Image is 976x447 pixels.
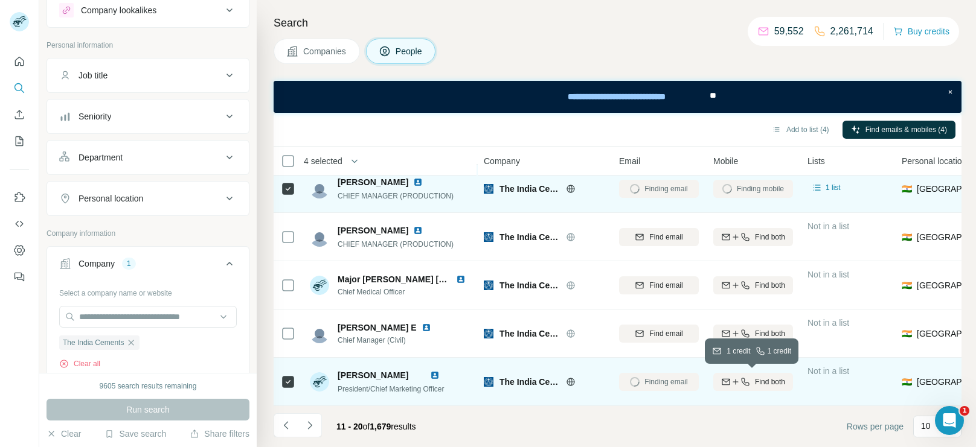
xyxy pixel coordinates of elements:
span: Find both [755,376,785,387]
span: President/Chief Marketing Officer [338,385,445,393]
img: Avatar [310,372,329,392]
span: results [336,422,416,431]
p: Personal information [47,40,249,51]
img: Avatar [310,179,329,198]
span: The India Cements [63,337,124,348]
button: Use Surfe on LinkedIn [10,186,29,208]
img: LinkedIn logo [413,177,423,187]
button: Job title [47,61,249,90]
span: Find emails & mobiles (4) [865,124,947,135]
img: LinkedIn logo [456,274,466,284]
span: Chief Medical Officer [338,287,470,297]
button: Add to list (4) [763,121,838,139]
span: People [396,45,423,57]
button: Find emails & mobiles (4) [843,121,955,139]
span: Not in a list [807,270,849,279]
img: Avatar [310,227,329,247]
div: Department [79,151,123,163]
span: [PERSON_NAME] [338,224,408,236]
span: Major [PERSON_NAME] [PERSON_NAME] [338,274,507,284]
div: Company [79,258,115,270]
span: The India Cements [499,279,560,291]
span: 🇮🇳 [902,279,912,291]
img: Logo of The India Cements [484,281,493,290]
span: [PERSON_NAME] [338,176,408,188]
span: Find both [755,232,785,243]
span: 🇮🇳 [902,183,912,195]
h4: Search [274,14,962,31]
img: Logo of The India Cements [484,329,493,338]
div: Personal location [79,192,143,204]
span: 🇮🇳 [902,328,912,340]
span: Find email [649,280,682,291]
button: Find both [713,373,793,391]
img: Logo of The India Cements [484,377,493,387]
p: 10 [921,420,931,432]
button: Dashboard [10,239,29,261]
span: 🇮🇳 [902,231,912,243]
span: Not in a list [807,366,849,376]
span: Rows per page [847,420,904,433]
span: The India Cements [499,231,560,243]
button: Find both [713,325,793,343]
span: Not in a list [807,318,849,328]
span: 1 [960,406,969,416]
img: Avatar [310,324,329,343]
span: The India Cements [499,183,560,195]
button: Navigate to previous page [274,413,298,437]
button: Buy credits [893,23,949,40]
button: Find both [713,228,793,246]
span: 1,679 [370,422,391,431]
span: 4 selected [304,155,342,167]
span: Find both [755,328,785,339]
span: [PERSON_NAME] E [338,322,417,334]
span: Companies [303,45,347,57]
span: Email [619,155,640,167]
span: The India Cements [499,376,560,388]
span: Personal location [902,155,966,167]
button: Company1 [47,249,249,283]
img: LinkedIn logo [430,370,440,380]
p: 2,261,714 [830,24,873,39]
button: Seniority [47,102,249,131]
button: My lists [10,130,29,152]
button: Personal location [47,184,249,213]
div: Seniority [79,110,111,122]
span: Mobile [713,155,738,167]
span: Find email [649,328,682,339]
span: Chief Manager (Civil) [338,335,436,346]
img: LinkedIn logo [422,323,431,332]
span: The India Cements [499,328,560,340]
span: 11 - 20 [336,422,363,431]
span: Find email [649,232,682,243]
img: Avatar [310,276,329,295]
span: [PERSON_NAME] [338,370,408,380]
button: Find email [619,325,699,343]
span: Company [484,155,520,167]
button: Quick start [10,51,29,72]
button: Feedback [10,266,29,288]
div: 9605 search results remaining [100,381,197,392]
button: Save search [104,428,166,440]
button: Navigate to next page [298,413,322,437]
button: Use Surfe API [10,213,29,235]
p: 59,552 [774,24,804,39]
span: CHIEF MANAGER (PRODUCTION) [338,240,454,249]
button: Search [10,77,29,99]
span: of [363,422,370,431]
button: Find email [619,276,699,294]
div: 1 [122,258,136,269]
span: 🇮🇳 [902,376,912,388]
img: Logo of The India Cements [484,232,493,242]
iframe: Banner [274,81,962,113]
button: Clear all [59,358,100,369]
img: LinkedIn logo [413,226,423,235]
button: Department [47,143,249,172]
div: Select a company name or website [59,283,237,299]
span: CHIEF MANAGER (PRODUCTION) [338,192,454,200]
button: Find email [619,228,699,246]
div: Company lookalikes [81,4,156,16]
span: 1 list [826,182,841,193]
button: Find both [713,276,793,294]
